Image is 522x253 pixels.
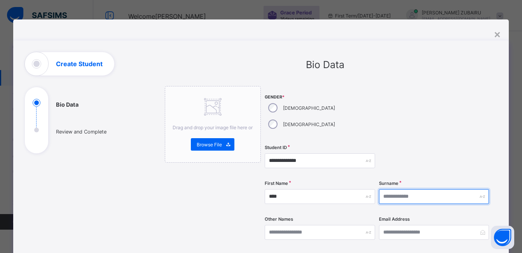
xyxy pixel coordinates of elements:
[265,181,288,186] label: First Name
[379,216,410,222] label: Email Address
[379,181,398,186] label: Surname
[197,142,222,148] span: Browse File
[265,145,287,150] label: Student ID
[265,216,293,222] label: Other Names
[283,121,335,127] label: [DEMOGRAPHIC_DATA]
[283,105,335,111] label: [DEMOGRAPHIC_DATA]
[491,226,514,249] button: Open asap
[306,59,344,70] span: Bio Data
[265,95,375,100] span: Gender
[56,61,103,67] h1: Create Student
[165,86,261,163] div: Drag and drop your image file here orBrowse File
[173,125,253,130] span: Drag and drop your image file here or
[494,27,501,40] div: ×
